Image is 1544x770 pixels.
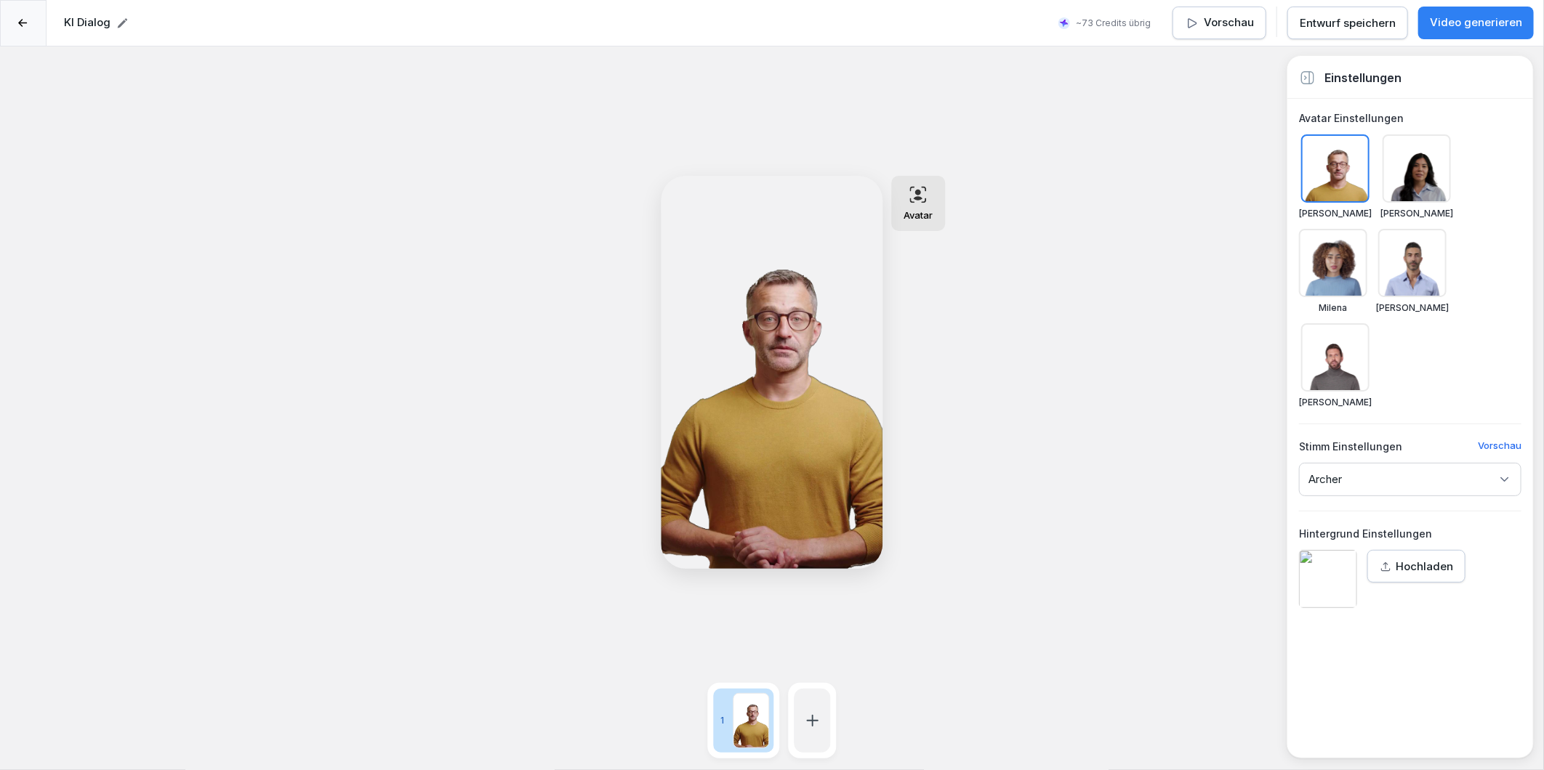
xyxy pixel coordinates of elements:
h6: Hintergrund Einstellungen [1299,526,1432,541]
div: Hochladen [1380,559,1453,575]
h6: Stimm Einstellungen [1299,439,1402,454]
img: 280f7527-acba-4679-b52a-0dca623de8a5 [1299,550,1357,608]
p: [PERSON_NAME] [1299,396,1372,409]
h4: Einstellungen [1324,69,1402,86]
button: Hochladen [1367,550,1465,583]
h2: KI Dialog [64,15,110,31]
p: [PERSON_NAME] [1380,207,1453,220]
p: Vorschau [1204,15,1254,31]
p: Video generieren [1430,15,1522,31]
p: Avatar [904,209,933,221]
div: Entwurf speichern [1300,15,1396,31]
button: Vorschau [1173,7,1266,39]
button: Video generieren [1418,7,1534,39]
p: [PERSON_NAME] [1376,301,1449,315]
p: [PERSON_NAME] [1299,207,1372,220]
p: ~73 Credits übrig [1076,17,1151,30]
p: Archer [1308,472,1342,487]
button: Entwurf speichern [1287,7,1408,39]
p: Milena [1319,301,1348,315]
h6: Avatar Einstellungen [1299,110,1521,126]
p: 1 [717,714,729,727]
p: Vorschau [1478,439,1521,463]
